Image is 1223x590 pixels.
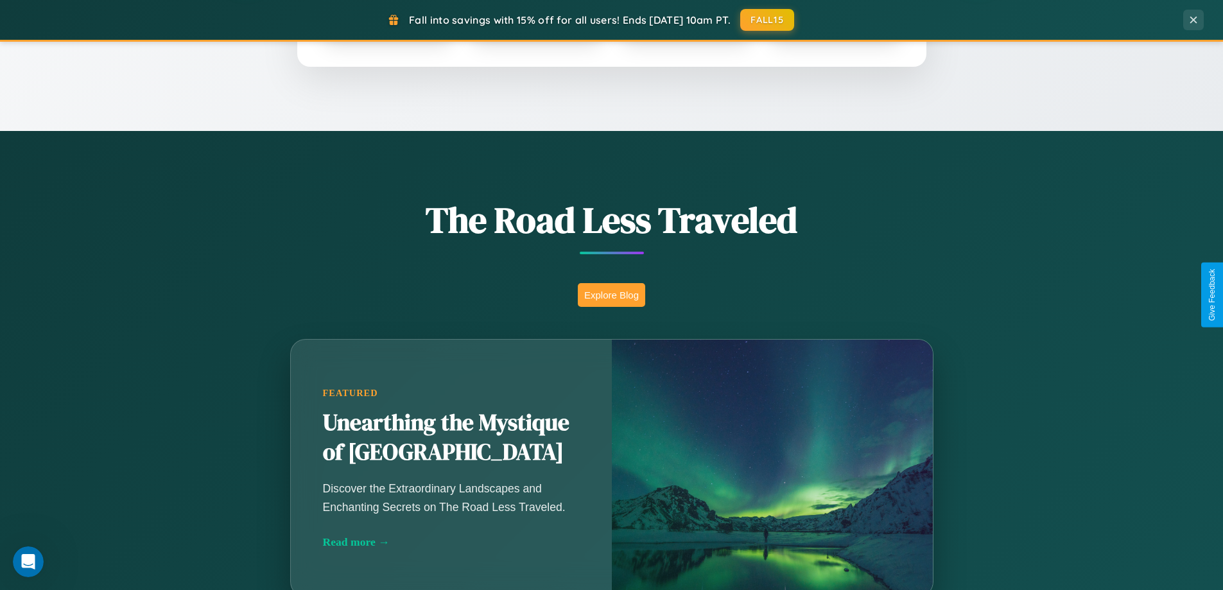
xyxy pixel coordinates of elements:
h1: The Road Less Traveled [227,195,997,245]
button: FALL15 [740,9,794,31]
div: Give Feedback [1208,269,1217,321]
h2: Unearthing the Mystique of [GEOGRAPHIC_DATA] [323,408,580,467]
p: Discover the Extraordinary Landscapes and Enchanting Secrets on The Road Less Traveled. [323,480,580,516]
button: Explore Blog [578,283,645,307]
iframe: Intercom live chat [13,546,44,577]
div: Featured [323,388,580,399]
span: Fall into savings with 15% off for all users! Ends [DATE] 10am PT. [409,13,731,26]
div: Read more → [323,535,580,549]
